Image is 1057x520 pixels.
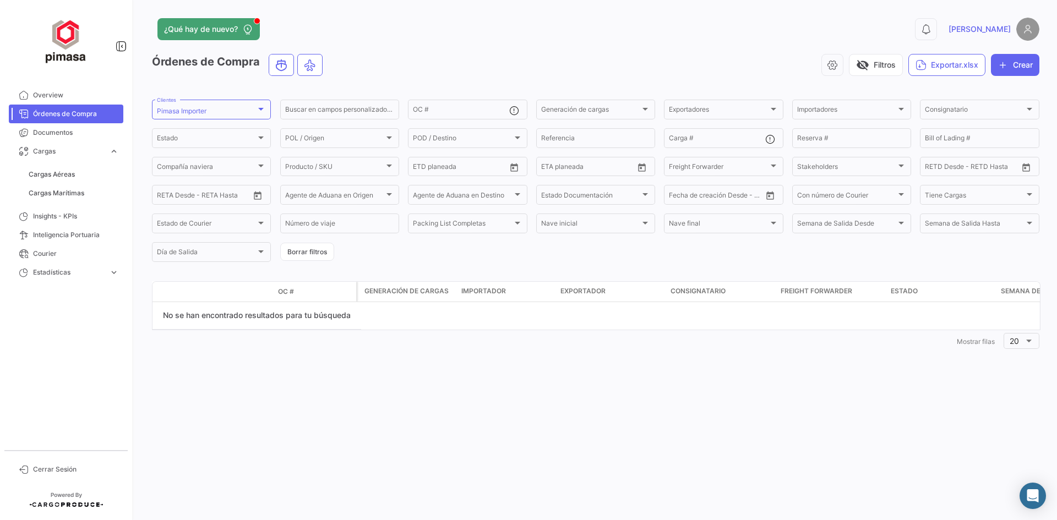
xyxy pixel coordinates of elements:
[109,267,119,277] span: expand_more
[285,165,384,172] span: Producto / SKU
[925,193,1024,200] span: Tiene Cargas
[285,193,384,200] span: Agente de Aduana en Origen
[671,286,726,296] span: Consignatario
[886,282,996,302] datatable-header-cell: Estado
[298,54,322,75] button: Air
[413,165,433,172] input: Desde
[461,286,506,296] span: Importador
[249,187,266,204] button: Open calendar
[669,107,768,115] span: Exportadores
[157,18,260,40] button: ¿Qué hay de nuevo?
[33,90,119,100] span: Overview
[797,221,896,229] span: Semana de Salida Desde
[152,54,326,76] h3: Órdenes de Compra
[776,282,886,302] datatable-header-cell: Freight Forwarder
[1018,159,1034,176] button: Open calendar
[849,54,903,76] button: visibility_offFiltros
[33,249,119,259] span: Courier
[280,243,334,261] button: Borrar filtros
[1010,336,1019,346] span: 20
[506,159,522,176] button: Open calendar
[9,226,123,244] a: Inteligencia Portuaria
[33,128,119,138] span: Documentos
[285,136,384,144] span: POL / Origen
[908,54,985,76] button: Exportar.xlsx
[413,136,512,144] span: POD / Destino
[9,207,123,226] a: Insights - KPIs
[457,282,556,302] datatable-header-cell: Importador
[33,230,119,240] span: Inteligencia Portuaria
[856,58,869,72] span: visibility_off
[413,193,512,200] span: Agente de Aduana en Destino
[9,123,123,142] a: Documentos
[797,107,896,115] span: Importadores
[9,105,123,123] a: Órdenes de Compra
[797,165,896,172] span: Stakeholders
[9,244,123,263] a: Courier
[957,337,995,346] span: Mostrar filas
[440,165,484,172] input: Hasta
[157,107,206,115] mat-select-trigger: Pimasa Importer
[669,165,768,172] span: Freight Forwarder
[33,464,119,474] span: Cerrar Sesión
[797,193,896,200] span: Con número de Courier
[33,146,105,156] span: Cargas
[9,86,123,105] a: Overview
[29,188,84,198] span: Cargas Marítimas
[541,193,640,200] span: Estado Documentación
[925,165,945,172] input: Desde
[29,169,75,179] span: Cargas Aéreas
[556,282,666,302] datatable-header-cell: Exportador
[669,221,768,229] span: Nave final
[669,193,689,200] input: Desde
[560,286,606,296] span: Exportador
[33,267,105,277] span: Estadísticas
[413,221,512,229] span: Packing List Completas
[157,136,256,144] span: Estado
[952,165,996,172] input: Hasta
[33,211,119,221] span: Insights - KPIs
[781,286,852,296] span: Freight Forwarder
[696,193,740,200] input: Hasta
[541,165,561,172] input: Desde
[541,221,640,229] span: Nave inicial
[1016,18,1039,41] img: placeholder-user.png
[24,166,123,183] a: Cargas Aéreas
[891,286,918,296] span: Estado
[157,193,177,200] input: Desde
[991,54,1039,76] button: Crear
[541,107,640,115] span: Generación de cargas
[569,165,613,172] input: Hasta
[666,282,776,302] datatable-header-cell: Consignatario
[184,193,228,200] input: Hasta
[278,287,294,297] span: OC #
[274,282,356,301] datatable-header-cell: OC #
[164,24,238,35] span: ¿Qué hay de nuevo?
[39,13,94,68] img: ff117959-d04a-4809-8d46-49844dc85631.png
[949,24,1011,35] span: [PERSON_NAME]
[109,146,119,156] span: expand_more
[1020,483,1046,509] div: Abrir Intercom Messenger
[157,250,256,258] span: Día de Salida
[925,107,1024,115] span: Consignatario
[33,109,119,119] span: Órdenes de Compra
[925,221,1024,229] span: Semana de Salida Hasta
[157,221,256,229] span: Estado de Courier
[202,287,274,296] datatable-header-cell: Estado Doc.
[269,54,293,75] button: Ocean
[762,187,778,204] button: Open calendar
[358,282,457,302] datatable-header-cell: Generación de cargas
[24,185,123,201] a: Cargas Marítimas
[634,159,650,176] button: Open calendar
[152,302,361,330] div: No se han encontrado resultados para tu búsqueda
[364,286,449,296] span: Generación de cargas
[157,165,256,172] span: Compañía naviera
[175,287,202,296] datatable-header-cell: Modo de Transporte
